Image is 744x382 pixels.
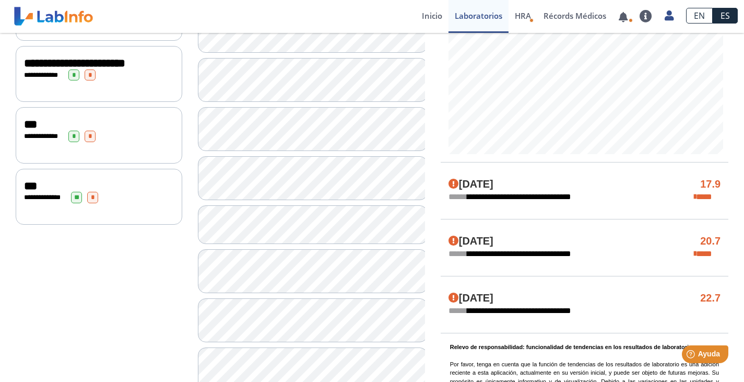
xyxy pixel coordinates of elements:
span: HRA [515,10,531,21]
h4: [DATE] [448,292,493,305]
h4: 22.7 [700,292,721,305]
h4: [DATE] [448,178,493,191]
a: ES [713,8,738,24]
h4: [DATE] [448,235,493,248]
h4: 20.7 [700,235,721,248]
iframe: Help widget launcher [651,341,733,371]
a: EN [686,8,713,24]
b: Relevo de responsabilidad: funcionalidad de tendencias en los resultados de laboratorio [450,344,692,350]
h4: 17.9 [700,178,721,191]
